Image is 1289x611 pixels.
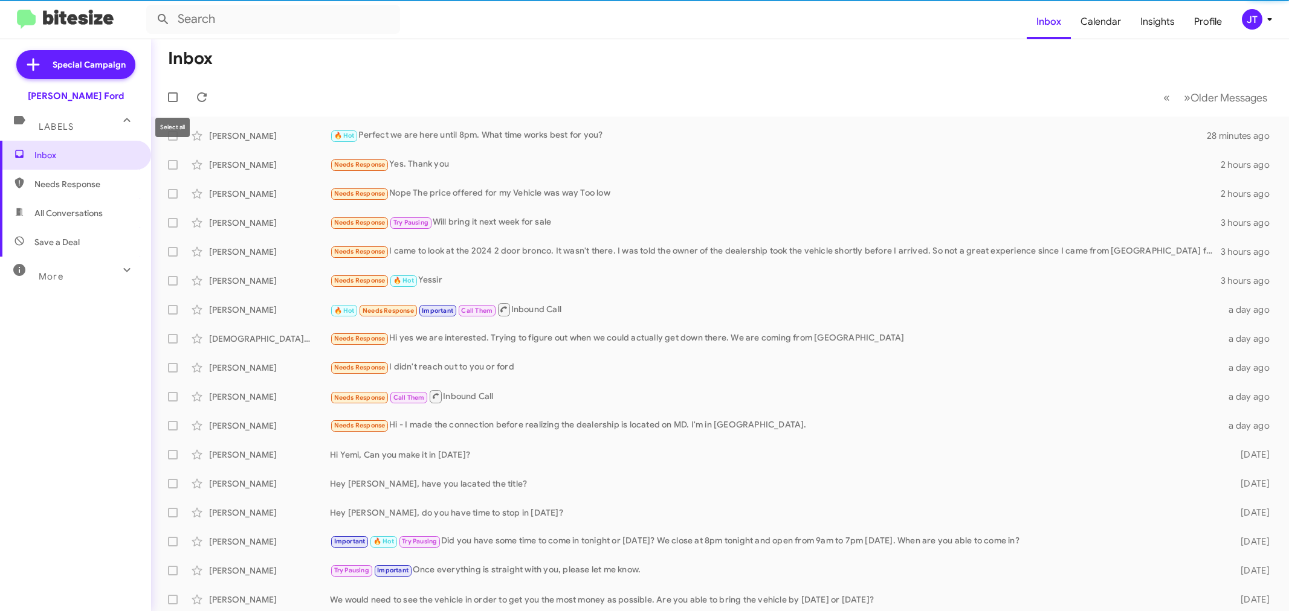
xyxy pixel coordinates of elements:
[422,307,453,315] span: Important
[209,565,330,577] div: [PERSON_NAME]
[330,593,1220,606] div: We would need to see the vehicle in order to get you the most money as possible. Are you able to ...
[334,421,386,429] span: Needs Response
[168,49,213,68] h1: Inbox
[209,478,330,490] div: [PERSON_NAME]
[330,418,1220,432] div: Hi - I made the connection before realizing the dealership is located on MD. I'm in [GEOGRAPHIC_D...
[330,360,1220,374] div: I didn't reach out to you or ford
[155,118,190,137] div: Select all
[334,161,386,168] span: Needs Response
[334,277,386,284] span: Needs Response
[402,537,437,545] span: Try Pausing
[334,248,386,255] span: Needs Response
[1220,362,1279,374] div: a day ago
[334,394,386,401] span: Needs Response
[1220,449,1279,461] div: [DATE]
[334,190,386,197] span: Needs Response
[1220,246,1279,258] div: 3 hours ago
[1220,391,1279,403] div: a day ago
[334,363,386,371] span: Needs Response
[209,188,330,200] div: [PERSON_NAME]
[1220,565,1279,577] div: [DATE]
[1220,275,1279,287] div: 3 hours ago
[209,159,330,171] div: [PERSON_NAME]
[377,566,409,574] span: Important
[209,217,330,229] div: [PERSON_NAME]
[209,362,330,374] div: [PERSON_NAME]
[330,507,1220,519] div: Hey [PERSON_NAME], do you have time to stop in [DATE]?
[330,216,1220,229] div: Will bring it next week for sale
[1190,91,1267,104] span: Older Messages
[1220,478,1279,490] div: [DATE]
[146,5,400,34] input: Search
[330,274,1220,287] div: Yessir
[330,478,1220,490] div: Hey [PERSON_NAME], have you lacated the title?
[1184,90,1190,105] span: »
[209,391,330,403] div: [PERSON_NAME]
[34,236,80,248] span: Save a Deal
[209,593,330,606] div: [PERSON_NAME]
[334,132,355,139] span: 🔥 Hot
[39,271,63,282] span: More
[1220,217,1279,229] div: 3 hours ago
[1220,420,1279,432] div: a day ago
[334,537,366,545] span: Important
[1071,4,1131,39] a: Calendar
[1131,4,1184,39] a: Insights
[1207,130,1279,142] div: 28 minutes ago
[1184,4,1232,39] a: Profile
[34,149,137,161] span: Inbox
[53,59,126,71] span: Special Campaign
[1177,85,1274,110] button: Next
[334,219,386,226] span: Needs Response
[393,277,414,284] span: 🔥 Hot
[209,420,330,432] div: [PERSON_NAME]
[28,90,124,102] div: [PERSON_NAME] Ford
[209,130,330,142] div: [PERSON_NAME]
[461,307,493,315] span: Call Them
[1163,90,1170,105] span: «
[334,334,386,342] span: Needs Response
[1220,507,1279,519] div: [DATE]
[373,537,394,545] span: 🔥 Hot
[1220,333,1279,345] div: a day ago
[209,449,330,461] div: [PERSON_NAME]
[1027,4,1071,39] a: Inbox
[330,449,1220,461] div: Hi Yemi, Can you make it in [DATE]?
[334,566,369,574] span: Try Pausing
[209,275,330,287] div: [PERSON_NAME]
[1156,85,1177,110] button: Previous
[330,534,1220,548] div: Did you have some time to come in tonight or [DATE]? We close at 8pm tonight and open from 9am to...
[330,563,1220,577] div: Once everything is straight with you, please let me know.
[1220,159,1279,171] div: 2 hours ago
[1242,9,1262,30] div: JT
[1220,536,1279,548] div: [DATE]
[209,304,330,316] div: [PERSON_NAME]
[16,50,135,79] a: Special Campaign
[39,121,74,132] span: Labels
[334,307,355,315] span: 🔥 Hot
[330,187,1220,200] div: Nope The price offered for my Vehicle was way Too low
[330,158,1220,171] div: Yes. Thank you
[209,536,330,548] div: [PERSON_NAME]
[330,129,1207,142] div: Perfect we are here until 8pm. What time works best for you?
[209,246,330,258] div: [PERSON_NAME]
[330,389,1220,404] div: Inbound Call
[34,207,103,219] span: All Conversations
[209,333,330,345] div: [DEMOGRAPHIC_DATA][PERSON_NAME]
[1157,85,1274,110] nav: Page navigation example
[330,331,1220,345] div: Hi yes we are interested. Trying to figure out when we could actually get down there. We are comi...
[393,219,428,226] span: Try Pausing
[393,394,425,401] span: Call Them
[34,178,137,190] span: Needs Response
[1232,9,1276,30] button: JT
[1220,188,1279,200] div: 2 hours ago
[330,245,1220,258] div: I came to look at the 2024 2 door bronco. It wasn't there. I was told the owner of the dealership...
[1220,593,1279,606] div: [DATE]
[363,307,414,315] span: Needs Response
[1220,304,1279,316] div: a day ago
[330,302,1220,317] div: Inbound Call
